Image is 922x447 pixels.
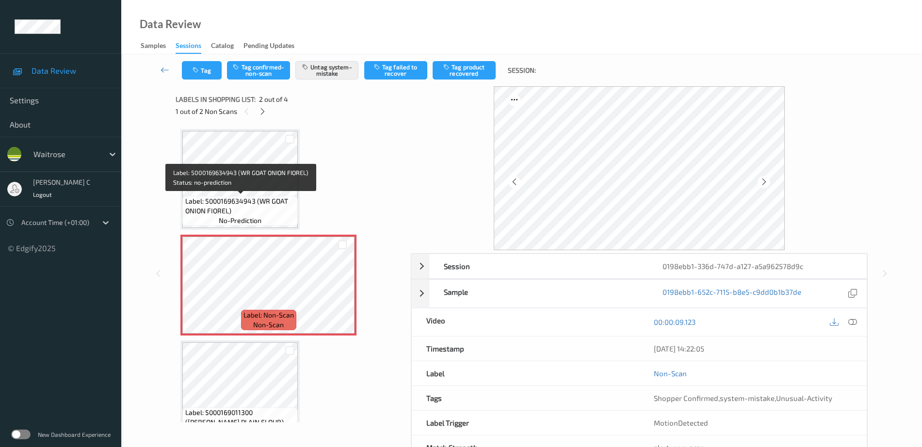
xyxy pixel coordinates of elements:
div: MotionDetected [639,411,867,435]
div: 0198ebb1-336d-747d-a127-a5a962578d9c [648,254,867,278]
button: Tag confirmed-non-scan [227,61,290,80]
span: non-scan [253,320,284,330]
button: Tag failed to recover [364,61,427,80]
span: no-prediction [219,216,261,225]
a: Catalog [211,39,243,53]
div: Catalog [211,41,234,53]
div: Video [412,308,639,336]
div: Sample0198ebb1-652c-7115-b8e5-c9dd0b1b37de [411,279,867,308]
span: Shopper Confirmed [654,394,718,402]
span: Label: 5000169634943 (WR GOAT ONION FIOREL) [185,196,296,216]
span: , , [654,394,832,402]
span: Unusual-Activity [776,394,832,402]
a: Samples [141,39,176,53]
div: Session0198ebb1-336d-747d-a127-a5a962578d9c [411,254,867,279]
button: Untag system-mistake [295,61,358,80]
div: Label [412,361,639,385]
div: Sessions [176,41,201,54]
button: Tag [182,61,222,80]
button: Tag product recovered [433,61,496,80]
a: 00:00:09.123 [654,317,696,327]
div: 1 out of 2 Non Scans [176,105,404,117]
a: Sessions [176,39,211,54]
span: Session: [508,65,536,75]
div: Timestamp [412,336,639,361]
div: Session [429,254,648,278]
span: Label: 5000169011300 ([PERSON_NAME] PLAIN FLOUR) [185,408,296,427]
div: Label Trigger [412,411,639,435]
a: Non-Scan [654,368,687,378]
span: system-mistake [720,394,775,402]
div: Data Review [140,19,201,29]
div: [DATE] 14:22:05 [654,344,852,353]
div: Pending Updates [243,41,294,53]
div: Tags [412,386,639,410]
span: Label: Non-Scan [243,310,294,320]
div: Sample [429,280,648,307]
div: Samples [141,41,166,53]
a: Pending Updates [243,39,304,53]
span: 2 out of 4 [259,95,288,104]
a: 0198ebb1-652c-7115-b8e5-c9dd0b1b37de [663,287,801,300]
span: Labels in shopping list: [176,95,256,104]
